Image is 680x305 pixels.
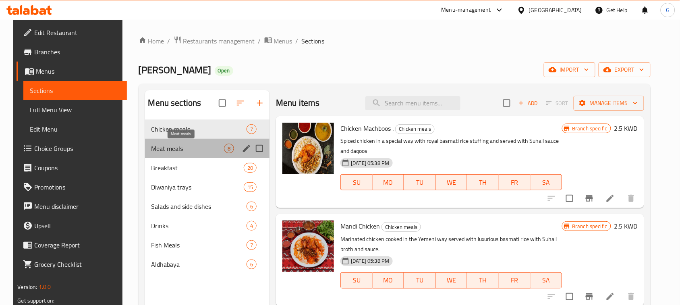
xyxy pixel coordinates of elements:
span: Grocery Checklist [34,260,120,269]
span: 6 [247,203,256,210]
span: FR [502,177,527,188]
span: 4 [247,222,256,230]
span: Coverage Report [34,240,120,250]
span: Chicken Machboos . [340,122,394,134]
button: FR [499,272,530,289]
span: Diwaniya trays [151,182,244,192]
a: Edit menu item [605,292,615,301]
span: Chicken meals [396,124,434,134]
span: Drinks [151,221,247,231]
a: Edit Restaurant [17,23,127,42]
span: SU [344,274,369,286]
a: Home [139,36,164,46]
button: SU [340,174,372,190]
div: Meat meals8edit [145,139,270,158]
span: WE [439,177,464,188]
span: Version: [17,282,37,292]
p: Marinated chicken cooked in the Yemeni way served with luxurious basmati rice with Suhail broth a... [340,234,562,254]
span: Choice Groups [34,144,120,153]
div: Salads and side dishes [151,202,247,211]
button: MO [373,272,404,289]
button: edit [240,142,253,155]
button: WE [436,272,467,289]
button: Add [515,97,541,109]
span: 7 [247,126,256,133]
span: Select to update [561,288,578,305]
div: items [247,202,257,211]
div: Chicken meals7 [145,120,270,139]
a: Coupons [17,158,127,177]
span: TH [471,274,495,286]
button: TH [467,272,499,289]
div: Menu-management [442,5,491,15]
a: Menu disclaimer [17,197,127,216]
span: Full Menu View [30,105,120,115]
a: Sections [23,81,127,100]
div: Fish Meals7 [145,235,270,255]
h2: Menu sections [148,97,201,109]
nav: Menu sections [145,116,270,277]
span: Select section first [541,97,574,109]
span: Promotions [34,182,120,192]
span: import [550,65,589,75]
img: Mandi Chicken [282,221,334,272]
button: WE [436,174,467,190]
li: / [296,36,299,46]
span: Menu disclaimer [34,202,120,211]
span: G [666,6,670,14]
a: Choice Groups [17,139,127,158]
span: Coupons [34,163,120,173]
span: SA [534,177,559,188]
span: TU [407,274,432,286]
span: Select to update [561,190,578,207]
span: Menus [36,66,120,76]
span: Mandi Chicken [340,220,380,232]
button: TH [467,174,499,190]
div: items [244,182,257,192]
span: Add item [515,97,541,109]
span: SA [534,274,559,286]
h6: 2.5 KWD [614,123,638,134]
div: Aldhabaya [151,260,247,269]
div: Breakfast20 [145,158,270,177]
span: Branch specific [569,125,610,132]
div: Diwaniya trays15 [145,177,270,197]
div: Salads and side dishes6 [145,197,270,216]
span: Select all sections [214,95,231,111]
div: Aldhabaya6 [145,255,270,274]
div: items [247,260,257,269]
span: Menus [274,36,292,46]
span: Edit Restaurant [34,28,120,37]
li: / [258,36,261,46]
div: items [247,221,257,231]
a: Restaurants management [174,36,255,46]
div: items [247,124,257,134]
button: Branch-specific-item [580,189,599,208]
a: Grocery Checklist [17,255,127,274]
span: 6 [247,261,256,268]
button: delete [622,189,641,208]
span: MO [376,177,401,188]
span: Sort sections [231,93,250,113]
span: Manage items [580,98,638,108]
li: / [168,36,170,46]
span: Edit Menu [30,124,120,134]
button: export [599,62,651,77]
span: Chicken meals [382,223,421,232]
span: Chicken meals [151,124,247,134]
button: SA [531,272,562,289]
span: [PERSON_NAME] [139,61,211,79]
span: Branches [34,47,120,57]
img: Chicken Machboos . [282,123,334,174]
button: SU [340,272,372,289]
span: 7 [247,241,256,249]
a: Coverage Report [17,235,127,255]
a: Promotions [17,177,127,197]
span: WE [439,274,464,286]
span: Breakfast [151,163,244,173]
span: Sections [302,36,325,46]
a: Branches [17,42,127,62]
span: Add [517,99,539,108]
